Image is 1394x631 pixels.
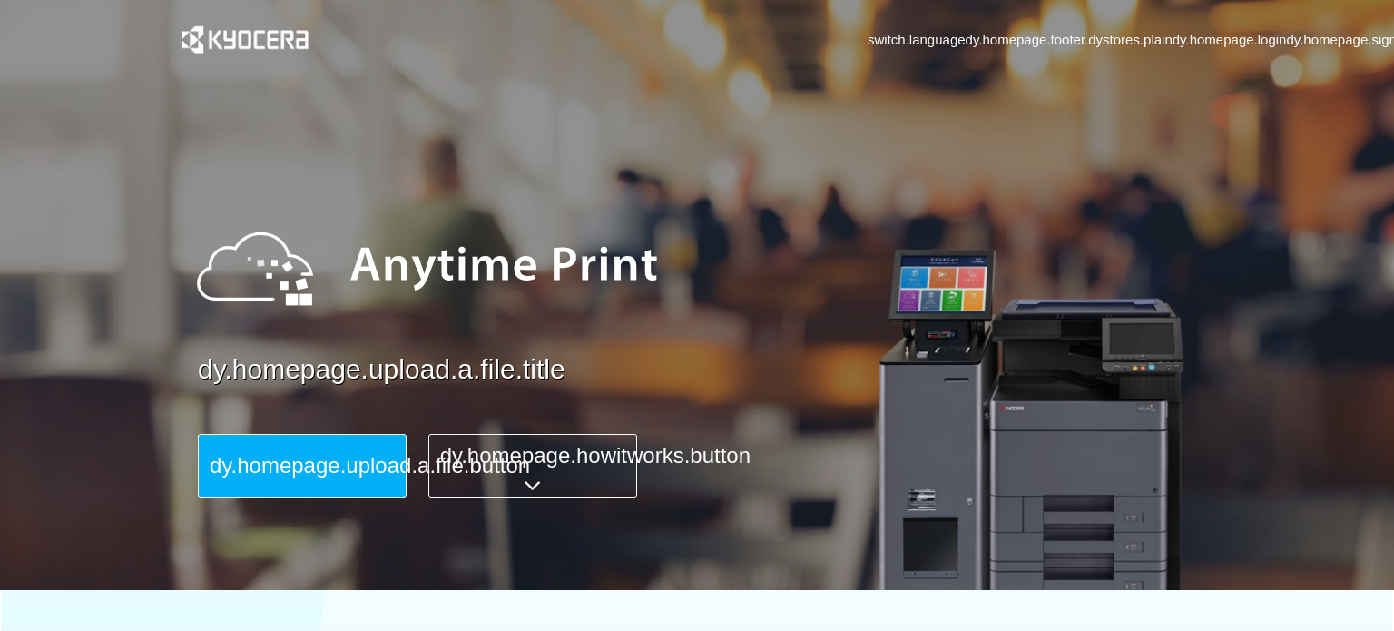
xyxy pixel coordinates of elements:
[210,453,530,478] span: dy.homepage.upload.a.file.button
[198,434,407,498] button: dy.homepage.upload.a.file.button
[428,434,637,498] button: dy.homepage.howitworks.button
[198,350,1242,389] a: dy.homepage.upload.a.file.title
[868,30,966,49] a: switch.language
[1173,30,1287,49] a: dy.homepage.login
[966,30,1173,49] a: dy.homepage.footer.dystores.plain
